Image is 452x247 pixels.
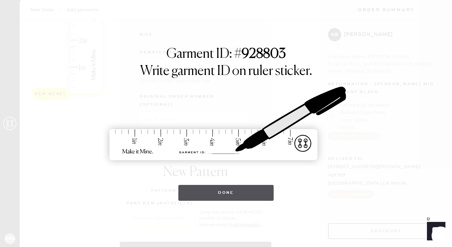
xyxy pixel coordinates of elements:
strong: 928803 [242,48,286,61]
button: Done [178,185,274,201]
img: ruler-sticker-sharpie.svg [103,69,350,178]
h1: Garment ID: # [166,46,286,63]
h1: Write garment ID on ruler sticker. [140,63,312,79]
iframe: Front Chat [421,217,449,246]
